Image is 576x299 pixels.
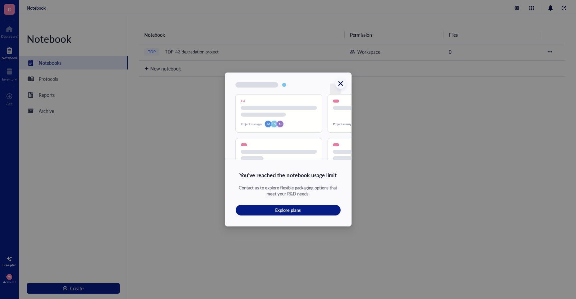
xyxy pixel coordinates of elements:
div: Contact us to explore flexible packaging options that meet your R&D needs. [236,185,341,197]
img: You’ve reached the notebook usage limit [225,73,351,160]
span: Explore plans [275,207,301,213]
button: Close [330,84,341,94]
button: Explore plans [236,205,341,215]
div: You’ve reached the notebook usage limit [239,171,337,179]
